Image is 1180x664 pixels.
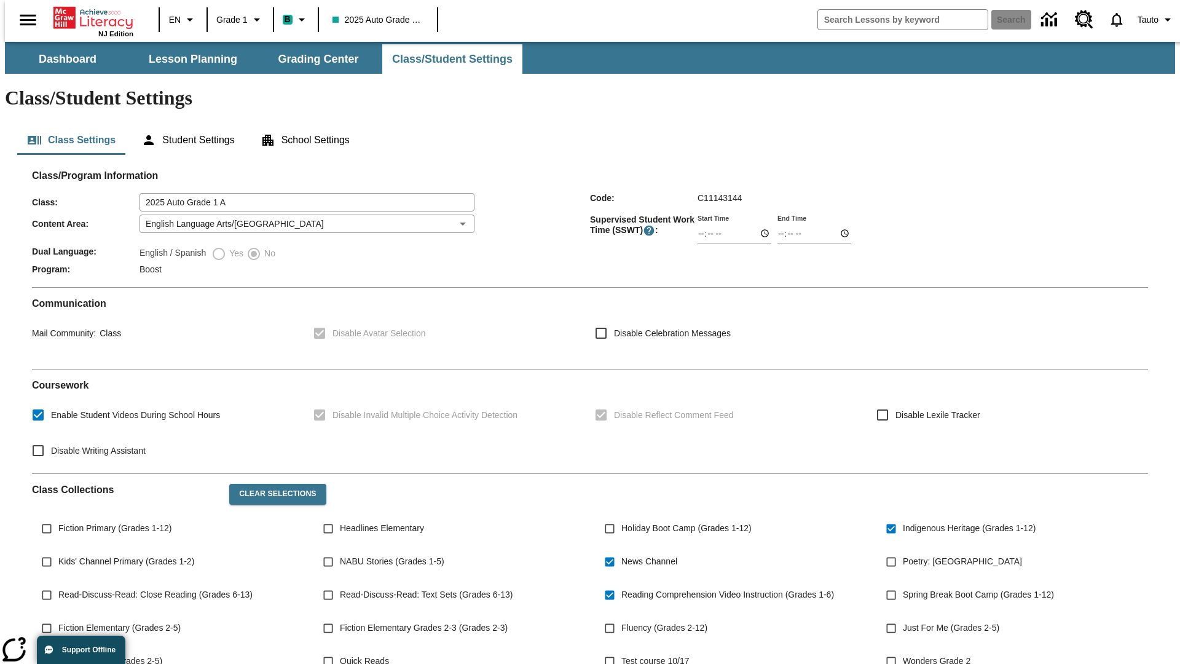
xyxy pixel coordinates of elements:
span: Just For Me (Grades 2-5) [903,622,999,634]
span: Fiction Elementary Grades 2-3 (Grades 2-3) [340,622,508,634]
h2: Class/Program Information [32,170,1148,181]
button: Open side menu [10,2,46,38]
label: End Time [777,213,806,223]
span: Class [96,328,121,338]
label: Start Time [698,213,729,223]
span: Read-Discuss-Read: Close Reading (Grades 6-13) [58,588,253,601]
div: Coursework [32,379,1148,464]
label: English / Spanish [140,247,206,261]
span: News Channel [621,555,677,568]
a: Resource Center, Will open in new tab [1068,3,1101,36]
span: Yes [226,247,243,260]
span: B [285,12,291,27]
span: Fluency (Grades 2-12) [621,622,707,634]
button: Lesson Planning [132,44,254,74]
button: Language: EN, Select a language [163,9,203,31]
span: Class : [32,197,140,207]
a: Home [53,6,133,30]
span: Dual Language : [32,247,140,256]
button: Boost Class color is teal. Change class color [278,9,314,31]
span: Boost [140,264,162,274]
span: Disable Celebration Messages [614,327,731,340]
span: Disable Lexile Tracker [895,409,980,422]
span: C11143144 [698,193,742,203]
span: Disable Avatar Selection [332,327,426,340]
button: School Settings [251,125,360,155]
h1: Class/Student Settings [5,87,1175,109]
div: English Language Arts/[GEOGRAPHIC_DATA] [140,215,474,233]
div: SubNavbar [5,42,1175,74]
span: Disable Reflect Comment Feed [614,409,734,422]
button: Class Settings [17,125,125,155]
h2: Communication [32,298,1148,309]
span: Mail Community : [32,328,96,338]
div: SubNavbar [5,44,524,74]
button: Supervised Student Work Time is the timeframe when students can take LevelSet and when lessons ar... [643,224,655,237]
span: Supervised Student Work Time (SSWT) : [590,215,698,237]
button: Class/Student Settings [382,44,522,74]
button: Grading Center [257,44,380,74]
input: Class [140,193,474,211]
span: Reading Comprehension Video Instruction (Grades 1-6) [621,588,834,601]
input: search field [818,10,988,30]
button: Support Offline [37,636,125,664]
div: Communication [32,298,1148,359]
a: Data Center [1034,3,1068,37]
div: Home [53,4,133,38]
span: Content Area : [32,219,140,229]
h2: Course work [32,379,1148,391]
span: Disable Invalid Multiple Choice Activity Detection [332,409,517,422]
button: Dashboard [6,44,129,74]
span: Spring Break Boot Camp (Grades 1-12) [903,588,1054,601]
span: Fiction Elementary (Grades 2-5) [58,622,181,634]
span: Grade 1 [216,14,248,26]
button: Profile/Settings [1133,9,1180,31]
span: Enable Student Videos During School Hours [51,409,220,422]
span: Fiction Primary (Grades 1-12) [58,522,171,535]
span: Class/Student Settings [392,52,513,66]
span: Indigenous Heritage (Grades 1-12) [903,522,1036,535]
h2: Class Collections [32,484,219,496]
div: Class/Student Settings [17,125,1163,155]
span: Tauto [1138,14,1158,26]
span: Headlines Elementary [340,522,424,535]
button: Clear Selections [229,484,326,505]
div: Class/Program Information [32,182,1148,277]
button: Student Settings [132,125,244,155]
span: Read-Discuss-Read: Text Sets (Grades 6-13) [340,588,513,601]
span: Grading Center [278,52,358,66]
span: Program : [32,264,140,274]
span: NABU Stories (Grades 1-5) [340,555,444,568]
span: Kids' Channel Primary (Grades 1-2) [58,555,194,568]
span: EN [169,14,181,26]
span: Lesson Planning [149,52,237,66]
span: Code : [590,193,698,203]
span: Poetry: [GEOGRAPHIC_DATA] [903,555,1022,568]
span: Holiday Boot Camp (Grades 1-12) [621,522,752,535]
span: No [261,247,275,260]
span: Disable Writing Assistant [51,445,146,457]
span: NJ Edition [98,30,133,38]
a: Notifications [1101,4,1133,36]
span: 2025 Auto Grade 1 A [332,14,423,26]
span: Support Offline [62,646,116,654]
span: Dashboard [39,52,96,66]
button: Grade: Grade 1, Select a grade [211,9,269,31]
